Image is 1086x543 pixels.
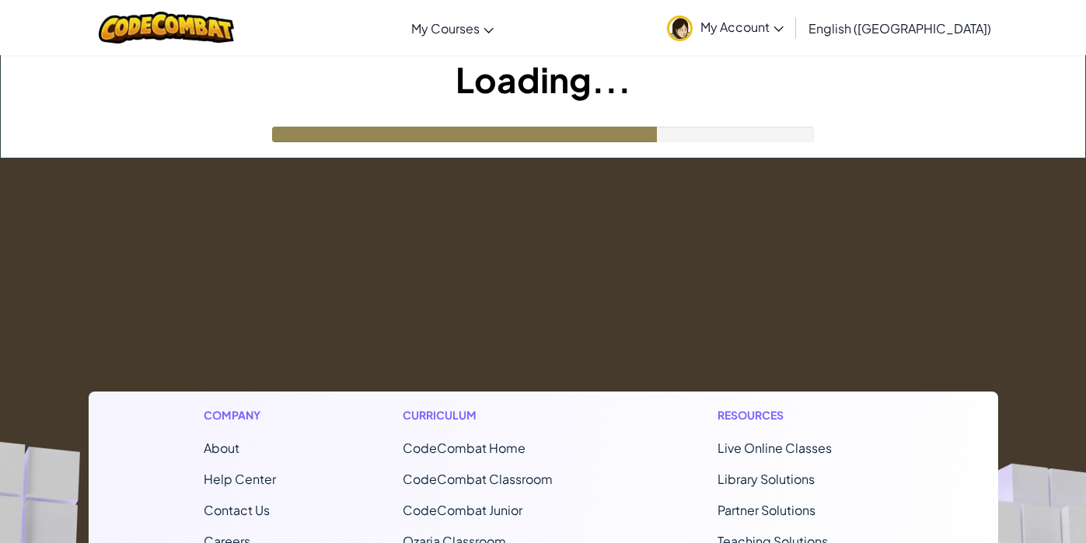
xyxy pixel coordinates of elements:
[99,12,235,44] img: CodeCombat logo
[411,20,480,37] span: My Courses
[718,407,883,423] h1: Resources
[403,407,591,423] h1: Curriculum
[403,471,553,487] a: CodeCombat Classroom
[659,3,791,52] a: My Account
[801,7,999,49] a: English ([GEOGRAPHIC_DATA])
[204,407,276,423] h1: Company
[204,502,270,518] span: Contact Us
[204,471,276,487] a: Help Center
[718,440,832,456] a: Live Online Classes
[403,7,501,49] a: My Courses
[718,471,815,487] a: Library Solutions
[808,20,991,37] span: English ([GEOGRAPHIC_DATA])
[1,55,1085,103] h1: Loading...
[718,502,815,518] a: Partner Solutions
[204,440,239,456] a: About
[700,19,784,35] span: My Account
[403,440,526,456] span: CodeCombat Home
[403,502,522,518] a: CodeCombat Junior
[667,16,693,41] img: avatar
